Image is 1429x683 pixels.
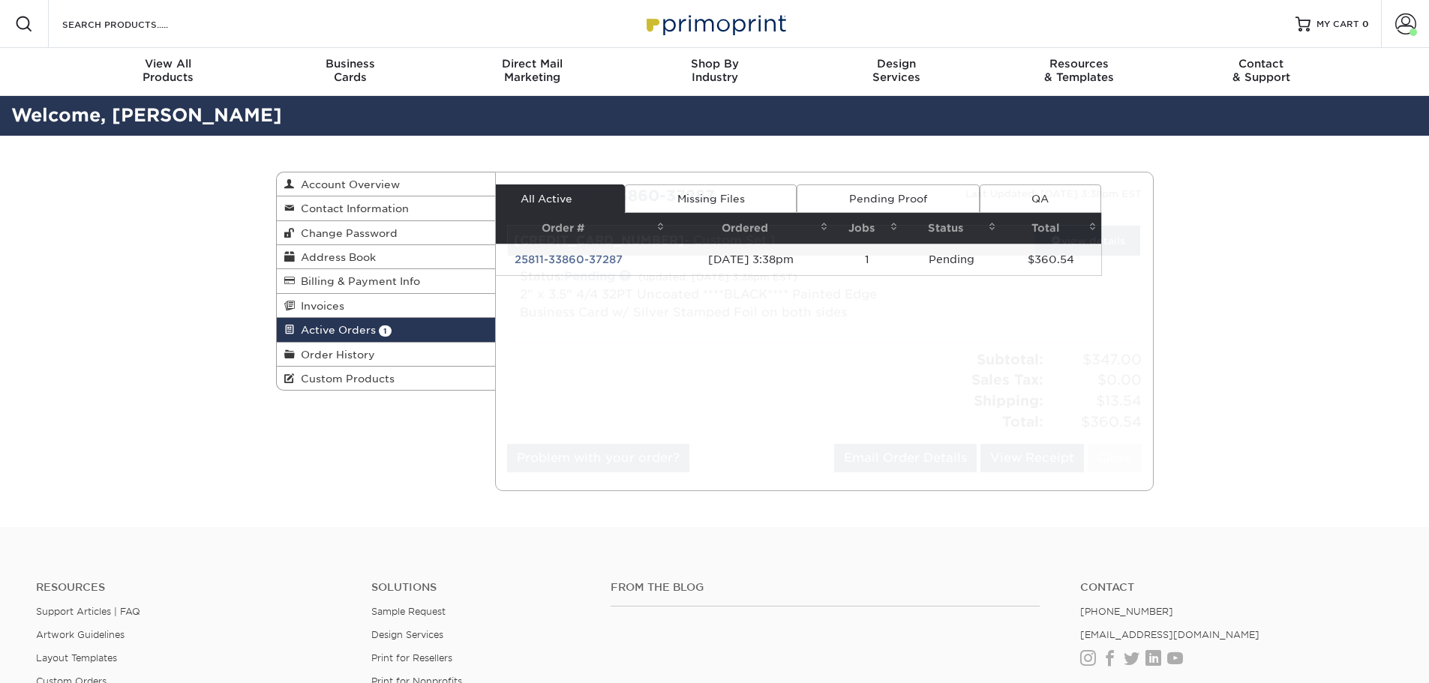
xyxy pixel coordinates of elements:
[295,275,420,287] span: Billing & Payment Info
[259,48,441,96] a: BusinessCards
[277,367,496,390] a: Custom Products
[640,7,790,40] img: Primoprint
[295,251,376,263] span: Address Book
[1170,57,1352,84] div: & Support
[277,245,496,269] a: Address Book
[514,233,684,247] strong: [CREDIT_CARD_NUMBER]
[1080,629,1259,640] a: [EMAIL_ADDRESS][DOMAIN_NAME]
[806,57,988,70] span: Design
[520,287,877,319] span: 2" x 3.5" 4/4 32PT Uncoated ****BLACK**** Painted Edge Business Card w/ Silver Stamped Foil on bo...
[295,324,376,336] span: Active Orders
[1048,370,1142,391] span: $0.00
[259,57,441,84] div: Cards
[980,444,1084,472] a: View Receipt
[441,48,623,96] a: Direct MailMarketing
[371,606,446,617] a: Sample Request
[974,392,1043,409] strong: Shipping:
[507,444,689,472] a: Problem with your order?
[508,226,1035,256] div: - Custom Set 1
[277,172,496,196] a: Account Overview
[295,373,395,385] span: Custom Products
[806,48,988,96] a: DesignServices
[1002,413,1043,430] strong: Total:
[1088,444,1142,472] a: Close
[77,48,260,96] a: View AllProducts
[638,271,797,283] small: (updated: [DATE] 3:38pm EST)
[1362,19,1369,29] span: 0
[295,300,344,312] span: Invoices
[36,652,117,664] a: Layout Templates
[371,629,443,640] a: Design Services
[1170,48,1352,96] a: Contact& Support
[441,57,623,84] div: Marketing
[277,196,496,220] a: Contact Information
[371,581,588,594] h4: Solutions
[295,202,409,214] span: Contact Information
[61,15,207,33] input: SEARCH PRODUCTS.....
[1048,412,1142,433] span: $360.54
[623,57,806,70] span: Shop By
[379,325,392,337] span: 1
[1170,57,1352,70] span: Contact
[295,227,398,239] span: Change Password
[1035,233,1141,248] div: view details
[834,444,977,472] a: Email Order Details
[36,606,140,617] a: Support Articles | FAQ
[295,349,375,361] span: Order History
[277,269,496,293] a: Billing & Payment Info
[277,221,496,245] a: Change Password
[623,57,806,84] div: Industry
[965,188,1142,199] small: Last Updated: [DATE] 3:38pm EST
[988,57,1170,70] span: Resources
[277,343,496,367] a: Order History
[806,57,988,84] div: Services
[611,581,1040,594] h4: From the Blog
[971,371,1043,388] strong: Sales Tax:
[1048,391,1142,412] span: $13.54
[371,652,452,664] a: Print for Resellers
[509,268,929,322] div: Status:
[36,629,125,640] a: Artwork Guidelines
[77,57,260,70] span: View All
[77,57,260,84] div: Products
[1316,18,1359,31] span: MY CART
[1080,606,1173,617] a: [PHONE_NUMBER]
[1048,349,1142,370] span: $347.00
[988,57,1170,84] div: & Templates
[259,57,441,70] span: Business
[1035,226,1141,256] a: view details
[977,351,1043,367] strong: Subtotal:
[496,184,824,207] div: Order 25811-33860-37287
[564,269,615,283] a: Pending
[441,57,623,70] span: Direct Mail
[1080,581,1393,594] a: Contact
[623,48,806,96] a: Shop ByIndustry
[988,48,1170,96] a: Resources& Templates
[277,294,496,318] a: Invoices
[277,318,496,342] a: Active Orders 1
[36,581,349,594] h4: Resources
[295,178,400,190] span: Account Overview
